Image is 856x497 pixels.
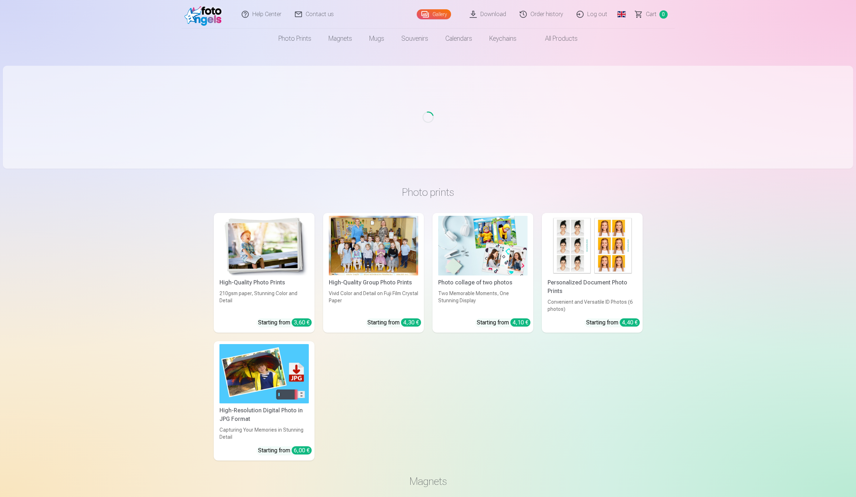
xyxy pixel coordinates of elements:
img: Photo collage of two photos [438,216,528,275]
a: Magnets [320,29,361,49]
a: Calendars [437,29,481,49]
div: Starting from [586,318,640,327]
span: 0 [659,10,668,19]
div: Two Memorable Moments, One Stunning Display [435,290,530,313]
img: Personalized Document Photo Prints [548,216,637,275]
div: High-Quality Group Photo Prints [326,278,421,287]
div: 3,60 € [292,318,312,327]
a: Photo collage of two photosPhoto collage of two photosTwo Memorable Moments, One Stunning Display... [432,213,533,333]
div: Starting from [258,446,312,455]
a: High-Quality Group Photo PrintsVivid Color and Detail on Fuji Film Crystal PaperStarting from 4,30 € [323,213,424,333]
span: Сart [646,10,657,19]
div: High-Resolution Digital Photo in JPG Format [217,406,312,423]
div: 4,30 € [401,318,421,327]
div: Starting from [367,318,421,327]
div: Vivid Color and Detail on Fuji Film Crystal Paper [326,290,421,313]
div: Personalized Document Photo Prints [545,278,640,295]
div: 4,10 € [510,318,530,327]
div: 6,00 € [292,446,312,454]
a: High-Resolution Digital Photo in JPG FormatHigh-Resolution Digital Photo in JPG FormatCapturing Y... [214,341,315,461]
div: Photo collage of two photos [435,278,530,287]
h3: Magnets [219,475,637,488]
div: Starting from [258,318,312,327]
div: High-Quality Photo Prints [217,278,312,287]
a: Photo prints [270,29,320,49]
a: Personalized Document Photo PrintsPersonalized Document Photo PrintsConvenient and Versatile ID P... [542,213,643,333]
div: Capturing Your Memories in Stunning Detail [217,426,312,441]
div: Starting from [477,318,530,327]
a: Keychains [481,29,525,49]
a: Mugs [361,29,393,49]
div: Convenient and Versatile ID Photos (6 photos) [545,298,640,313]
a: Souvenirs [393,29,437,49]
div: 4,40 € [620,318,640,327]
img: High-Quality Photo Prints [219,216,309,275]
a: Gallery [417,9,451,19]
a: High-Quality Photo PrintsHigh-Quality Photo Prints210gsm paper, Stunning Color and DetailStarting... [214,213,315,333]
img: High-Resolution Digital Photo in JPG Format [219,344,309,404]
div: 210gsm paper, Stunning Color and Detail [217,290,312,313]
a: All products [525,29,586,49]
img: /fa1 [184,3,226,26]
h3: Photo prints [219,186,637,199]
